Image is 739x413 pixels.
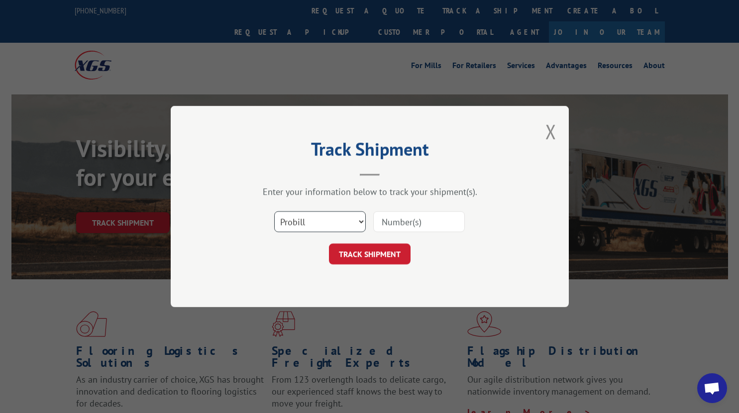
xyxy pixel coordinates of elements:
a: Open chat [697,373,727,403]
div: Enter your information below to track your shipment(s). [220,186,519,197]
input: Number(s) [373,211,465,232]
button: Close modal [545,118,556,145]
h2: Track Shipment [220,142,519,161]
button: TRACK SHIPMENT [329,244,411,264]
